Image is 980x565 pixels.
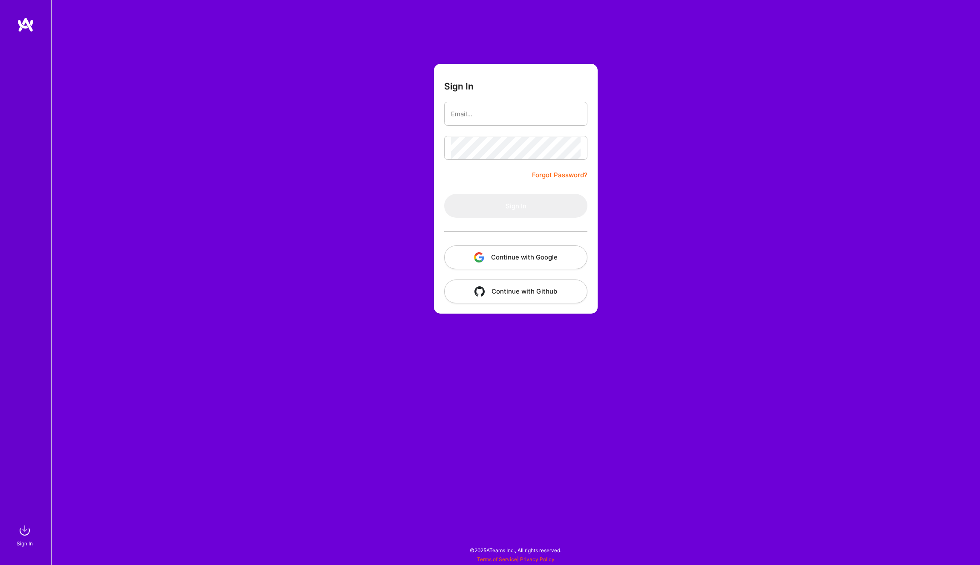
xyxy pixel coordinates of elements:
[520,556,555,562] a: Privacy Policy
[474,286,485,297] img: icon
[18,522,33,548] a: sign inSign In
[477,556,517,562] a: Terms of Service
[16,522,33,539] img: sign in
[51,539,980,561] div: © 2025 ATeams Inc., All rights reserved.
[474,252,484,262] img: icon
[532,170,587,180] a: Forgot Password?
[17,17,34,32] img: logo
[17,539,33,548] div: Sign In
[444,245,587,269] button: Continue with Google
[451,103,581,125] input: Email...
[477,556,555,562] span: |
[444,194,587,218] button: Sign In
[444,81,474,92] h3: Sign In
[444,280,587,303] button: Continue with Github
